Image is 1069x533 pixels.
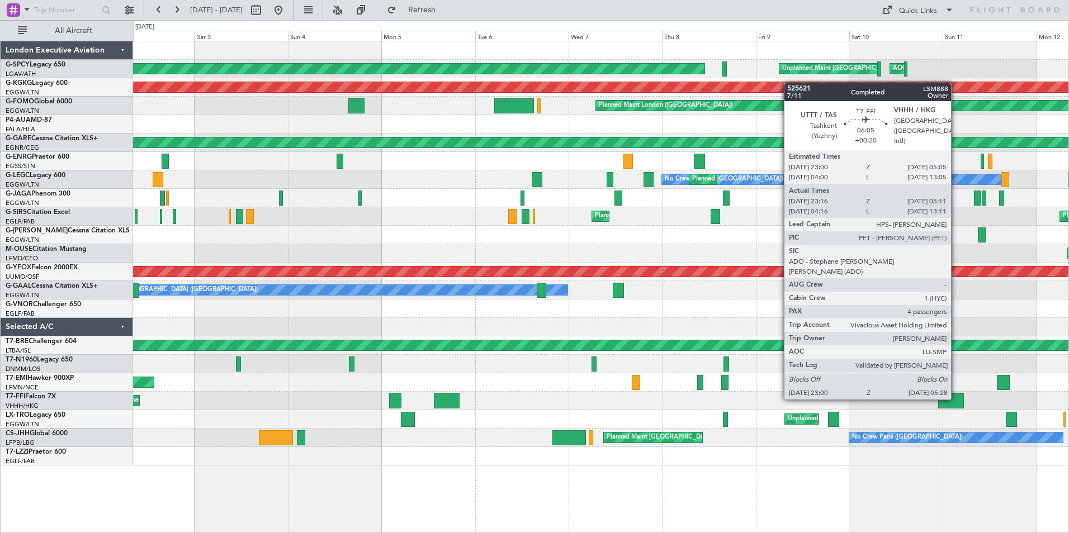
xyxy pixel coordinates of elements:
a: T7-N1960Legacy 650 [6,356,73,363]
span: Refresh [399,6,446,14]
a: LX-TROLegacy 650 [6,412,65,418]
a: G-KGKGLegacy 600 [6,80,68,87]
div: Planned Maint [GEOGRAPHIC_DATA] ([GEOGRAPHIC_DATA]) [595,208,771,225]
a: EGGW/LTN [6,291,39,299]
a: P4-AUAMD-87 [6,117,52,123]
a: T7-LZZIPraetor 600 [6,449,66,455]
div: Mon 5 [381,31,475,41]
a: G-VNORChallenger 650 [6,301,81,308]
div: Sat 3 [195,31,288,41]
div: Owner [GEOGRAPHIC_DATA] ([GEOGRAPHIC_DATA]) [103,282,258,298]
a: LFPB/LBG [6,439,35,447]
a: EGLF/FAB [6,310,35,318]
span: G-YFOX [6,264,31,271]
a: G-JAGAPhenom 300 [6,191,70,197]
input: Trip Number [34,2,98,18]
a: LTBA/ISL [6,346,31,355]
a: DNMM/LOS [6,365,40,373]
a: G-ENRGPraetor 600 [6,154,69,160]
a: T7-FFIFalcon 7X [6,393,56,400]
span: T7-N1960 [6,356,37,363]
span: G-JAGA [6,191,31,197]
div: Planned Maint London ([GEOGRAPHIC_DATA]) [599,97,732,114]
div: Unplanned Maint [GEOGRAPHIC_DATA] ([GEOGRAPHIC_DATA]) [788,411,972,427]
div: No Crew Paris ([GEOGRAPHIC_DATA]) [852,429,963,446]
div: AOG Maint Bremen [893,60,949,77]
a: EGGW/LTN [6,107,39,115]
a: G-GARECessna Citation XLS+ [6,135,98,142]
a: EGLF/FAB [6,457,35,465]
div: Sun 4 [288,31,381,41]
div: Planned Maint [GEOGRAPHIC_DATA] ([GEOGRAPHIC_DATA]) [607,429,783,446]
a: M-OUSECitation Mustang [6,246,87,253]
a: G-[PERSON_NAME]Cessna Citation XLS [6,227,130,234]
div: Fri 2 [101,31,194,41]
div: Thu 8 [662,31,755,41]
span: G-SIRS [6,209,27,216]
span: CS-JHH [6,430,30,437]
a: LGAV/ATH [6,70,36,78]
span: G-VNOR [6,301,33,308]
button: All Aircraft [12,22,121,40]
a: G-LEGCLegacy 600 [6,172,65,179]
a: VHHH/HKG [6,402,39,410]
a: G-SPCYLegacy 650 [6,61,65,68]
a: G-GAALCessna Citation XLS+ [6,283,98,289]
a: LFMD/CEQ [6,254,38,263]
span: T7-FFI [6,393,25,400]
span: G-FOMO [6,98,34,105]
a: T7-EMIHawker 900XP [6,375,74,382]
div: [DATE] [135,22,154,32]
a: EGLF/FAB [6,217,35,226]
a: EGGW/LTN [6,199,39,207]
button: Quick Links [877,1,959,19]
span: [DATE] - [DATE] [190,5,243,15]
span: T7-EMI [6,375,27,382]
span: G-GAAL [6,283,31,289]
span: G-[PERSON_NAME] [6,227,68,234]
a: UUMO/OSF [6,273,39,281]
a: LFMN/NCE [6,383,39,392]
a: EGGW/LTN [6,88,39,97]
span: P4-AUA [6,117,31,123]
div: Unplanned Maint [GEOGRAPHIC_DATA] [782,60,897,77]
a: G-YFOXFalcon 2000EX [6,264,78,271]
a: T7-BREChallenger 604 [6,338,77,345]
span: G-LEGC [6,172,30,179]
button: Refresh [382,1,449,19]
a: EGSS/STN [6,162,35,170]
div: Wed 7 [569,31,662,41]
div: Sat 10 [849,31,943,41]
span: T7-LZZI [6,449,29,455]
span: T7-BRE [6,338,29,345]
span: M-OUSE [6,246,32,253]
span: G-SPCY [6,61,30,68]
div: No Crew London ([GEOGRAPHIC_DATA]) [665,171,783,188]
a: EGGW/LTN [6,236,39,244]
a: EGGW/LTN [6,180,39,189]
span: All Aircraft [29,27,118,35]
div: Quick Links [899,6,937,17]
div: Fri 9 [756,31,849,41]
div: Tue 6 [475,31,569,41]
span: G-GARE [6,135,31,142]
a: EGNR/CEG [6,144,39,152]
a: EGGW/LTN [6,420,39,429]
span: LX-TRO [6,412,30,418]
div: Planned Maint [GEOGRAPHIC_DATA] ([GEOGRAPHIC_DATA]) [692,171,868,188]
a: G-SIRSCitation Excel [6,209,70,216]
a: FALA/HLA [6,125,35,134]
div: Sun 11 [943,31,1036,41]
span: G-KGKG [6,80,32,87]
a: G-FOMOGlobal 6000 [6,98,72,105]
a: CS-JHHGlobal 6000 [6,430,68,437]
span: G-ENRG [6,154,32,160]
